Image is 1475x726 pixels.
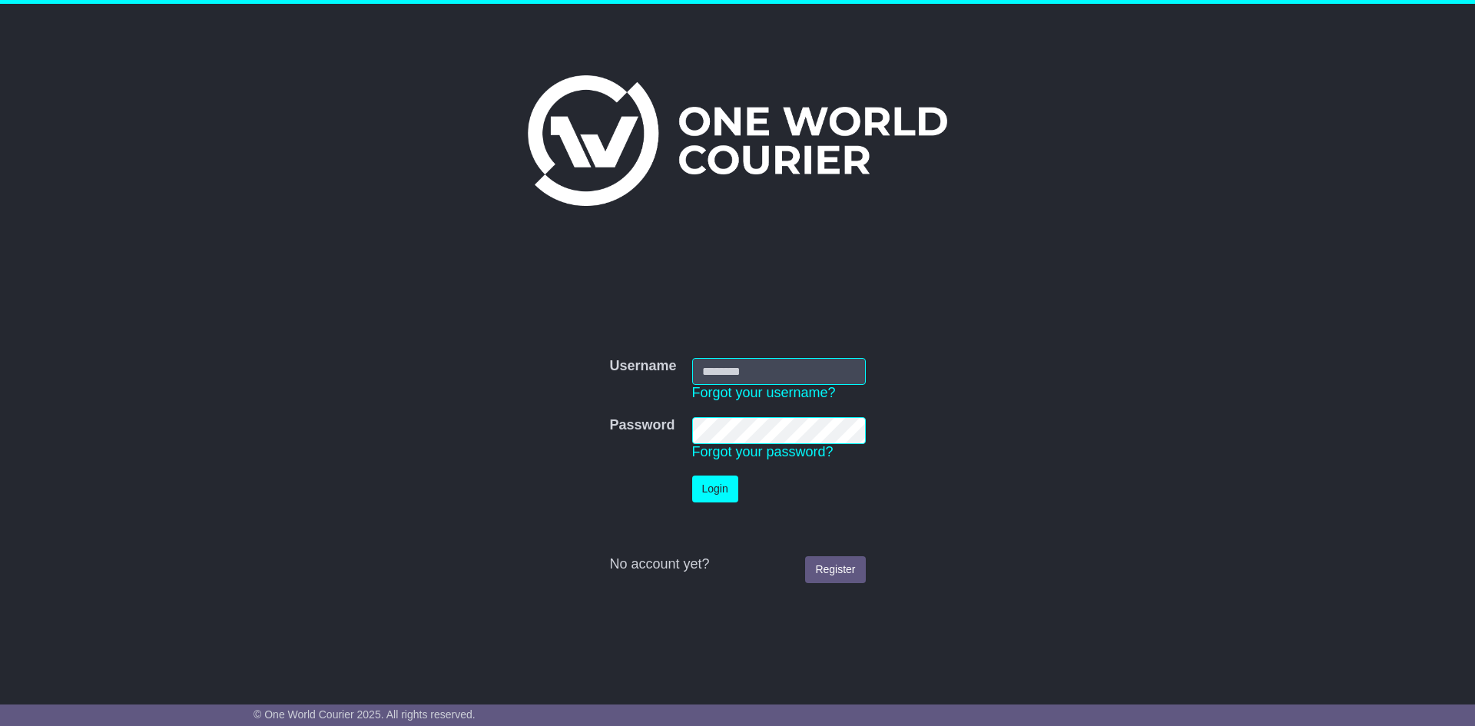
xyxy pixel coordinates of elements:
span: © One World Courier 2025. All rights reserved. [254,708,476,721]
img: One World [528,75,947,206]
label: Password [609,417,675,434]
label: Username [609,358,676,375]
a: Register [805,556,865,583]
button: Login [692,476,738,502]
a: Forgot your username? [692,385,836,400]
a: Forgot your password? [692,444,834,459]
div: No account yet? [609,556,865,573]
